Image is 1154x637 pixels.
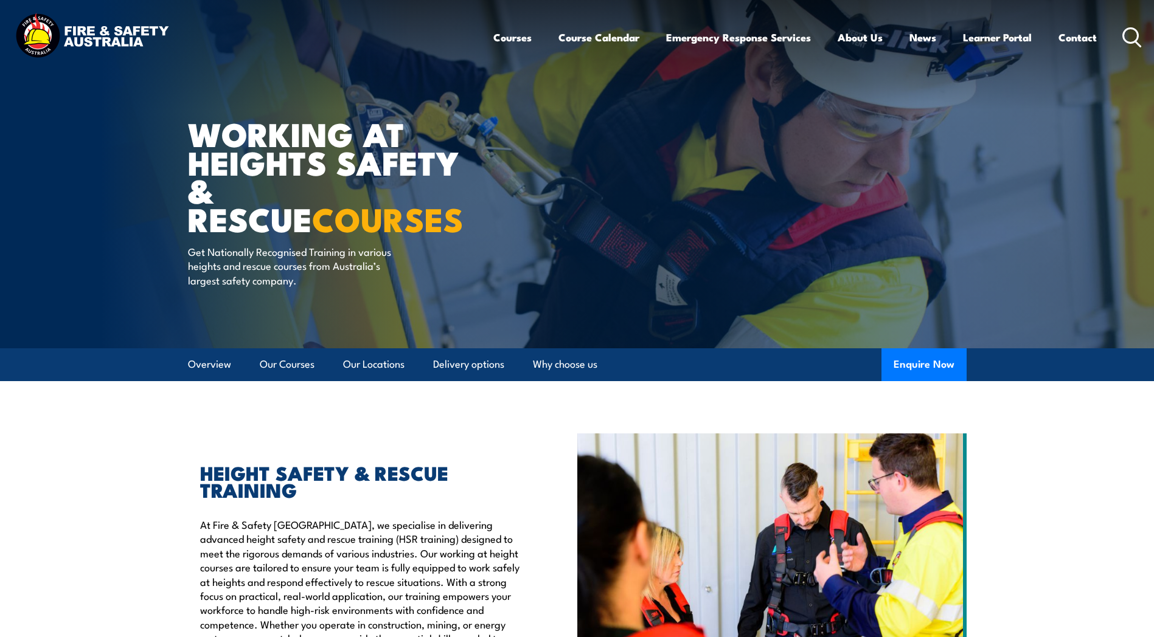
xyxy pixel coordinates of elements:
p: Get Nationally Recognised Training in various heights and rescue courses from Australia’s largest... [188,244,410,287]
a: About Us [838,21,883,53]
button: Enquire Now [881,348,967,381]
a: Courses [493,21,532,53]
a: Why choose us [533,348,597,380]
strong: COURSES [312,193,464,243]
a: Our Courses [260,348,315,380]
a: Course Calendar [558,21,639,53]
h2: HEIGHT SAFETY & RESCUE TRAINING [200,464,521,498]
a: Emergency Response Services [666,21,811,53]
a: Learner Portal [963,21,1032,53]
a: News [909,21,936,53]
a: Delivery options [433,348,504,380]
a: Contact [1058,21,1097,53]
a: Overview [188,348,231,380]
h1: WORKING AT HEIGHTS SAFETY & RESCUE [188,119,488,233]
a: Our Locations [343,348,405,380]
